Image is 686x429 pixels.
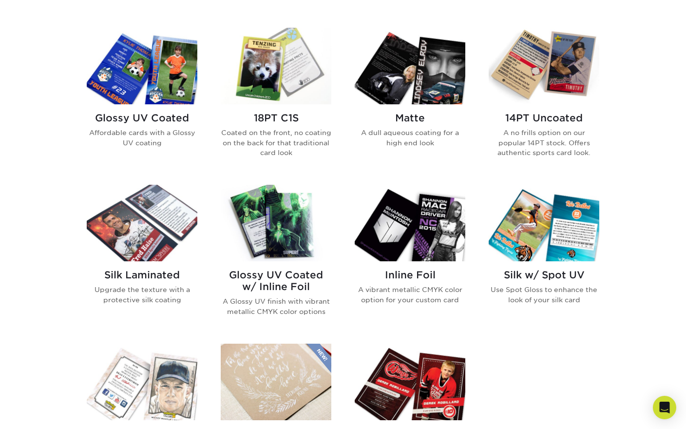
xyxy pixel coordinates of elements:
[355,269,465,281] h2: Inline Foil
[221,112,331,124] h2: 18PT C1S
[221,269,331,292] h2: Glossy UV Coated w/ Inline Foil
[653,396,676,419] div: Open Intercom Messenger
[489,28,599,104] img: 14PT Uncoated Trading Cards
[355,112,465,124] h2: Matte
[87,285,197,305] p: Upgrade the texture with a protective silk coating
[87,128,197,148] p: Affordable cards with a Glossy UV coating
[489,269,599,281] h2: Silk w/ Spot UV
[355,344,465,420] img: ModCard™ Trading Cards
[87,269,197,281] h2: Silk Laminated
[221,28,331,173] a: 18PT C1S Trading Cards 18PT C1S Coated on the front, no coating on the back for that traditional ...
[221,344,331,420] img: 18PT French Kraft Trading Cards
[221,185,331,261] img: Glossy UV Coated w/ Inline Foil Trading Cards
[87,112,197,124] h2: Glossy UV Coated
[489,185,599,332] a: Silk w/ Spot UV Trading Cards Silk w/ Spot UV Use Spot Gloss to enhance the look of your silk card
[489,128,599,157] p: A no frills option on our popular 14PT stock. Offers authentic sports card look.
[87,185,197,261] img: Silk Laminated Trading Cards
[489,285,599,305] p: Use Spot Gloss to enhance the look of your silk card
[221,28,331,104] img: 18PT C1S Trading Cards
[307,344,331,373] img: New Product
[355,185,465,332] a: Inline Foil Trading Cards Inline Foil A vibrant metallic CMYK color option for your custom card
[355,28,465,104] img: Matte Trading Cards
[355,285,465,305] p: A vibrant metallic CMYK color option for your custom card
[221,128,331,157] p: Coated on the front, no coating on the back for that traditional card look
[489,112,599,124] h2: 14PT Uncoated
[221,296,331,316] p: A Glossy UV finish with vibrant metallic CMYK color options
[87,185,197,332] a: Silk Laminated Trading Cards Silk Laminated Upgrade the texture with a protective silk coating
[355,185,465,261] img: Inline Foil Trading Cards
[87,28,197,173] a: Glossy UV Coated Trading Cards Glossy UV Coated Affordable cards with a Glossy UV coating
[489,185,599,261] img: Silk w/ Spot UV Trading Cards
[87,344,197,420] img: Uncoated Linen Trading Cards
[355,128,465,148] p: A dull aqueous coating for a high end look
[87,28,197,104] img: Glossy UV Coated Trading Cards
[489,28,599,173] a: 14PT Uncoated Trading Cards 14PT Uncoated A no frills option on our popular 14PT stock. Offers au...
[221,185,331,332] a: Glossy UV Coated w/ Inline Foil Trading Cards Glossy UV Coated w/ Inline Foil A Glossy UV finish ...
[355,28,465,173] a: Matte Trading Cards Matte A dull aqueous coating for a high end look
